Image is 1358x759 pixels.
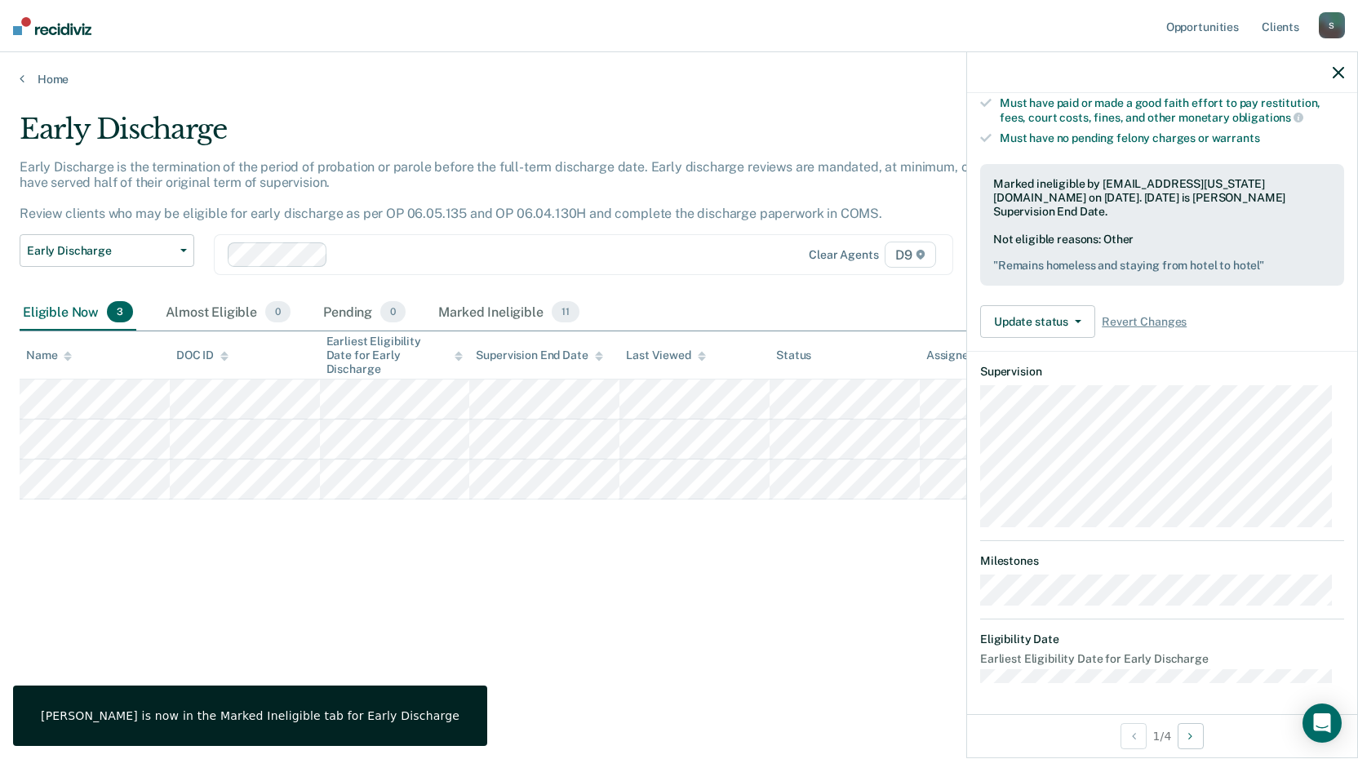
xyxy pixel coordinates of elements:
a: Home [20,72,1338,87]
div: Must have no pending felony charges or [1000,131,1344,145]
span: 0 [265,301,291,322]
dt: Eligibility Date [980,632,1344,646]
span: Early Discharge [27,244,174,258]
div: Last Viewed [626,348,705,362]
div: Open Intercom Messenger [1303,704,1342,743]
pre: " Remains homeless and staying from hotel to hotel " [993,259,1331,273]
span: D9 [885,242,936,268]
div: Supervision End Date [476,348,602,362]
span: 11 [552,301,579,322]
div: Assigned to [926,348,1003,362]
span: obligations [1232,111,1303,124]
div: Pending [320,295,409,331]
div: Earliest Eligibility Date for Early Discharge [326,335,464,375]
div: Name [26,348,72,362]
span: Revert Changes [1102,315,1187,329]
div: Marked ineligible by [EMAIL_ADDRESS][US_STATE][DOMAIN_NAME] on [DATE]. [DATE] is [PERSON_NAME] Su... [993,177,1331,218]
div: Almost Eligible [162,295,294,331]
div: Clear agents [809,248,878,262]
dt: Earliest Eligibility Date for Early Discharge [980,652,1344,666]
div: Status [776,348,811,362]
span: 0 [380,301,406,322]
div: Early Discharge [20,113,1038,159]
div: 1 / 4 [967,714,1357,757]
div: Must have paid or made a good faith effort to pay restitution, fees, court costs, fines, and othe... [1000,96,1344,124]
img: Recidiviz [13,17,91,35]
span: warrants [1212,131,1260,144]
div: Not eligible reasons: Other [993,233,1331,273]
div: DOC ID [176,348,229,362]
div: [PERSON_NAME] is now in the Marked Ineligible tab for Early Discharge [41,708,459,723]
div: Marked Ineligible [435,295,582,331]
div: S [1319,12,1345,38]
dt: Supervision [980,365,1344,379]
p: Early Discharge is the termination of the period of probation or parole before the full-term disc... [20,159,1033,222]
div: Eligible Now [20,295,136,331]
span: 3 [107,301,133,322]
button: Previous Opportunity [1121,723,1147,749]
button: Next Opportunity [1178,723,1204,749]
button: Update status [980,305,1095,338]
dt: Milestones [980,554,1344,568]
